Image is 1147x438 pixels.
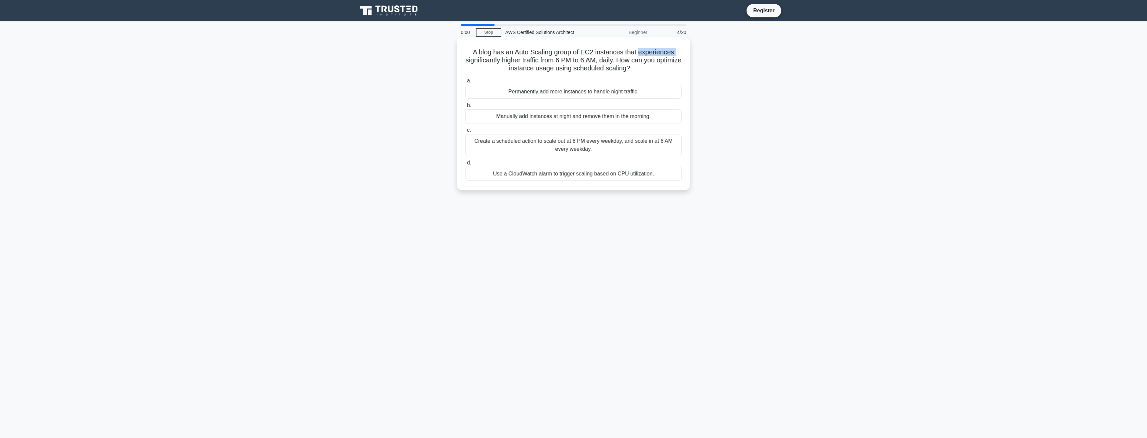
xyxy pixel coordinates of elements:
[651,26,690,39] div: 4/20
[465,109,682,123] div: Manually add instances at night and remove them in the morning.
[467,160,471,165] span: d.
[457,26,476,39] div: 0:00
[465,85,682,99] div: Permanently add more instances to handle night traffic.
[467,127,471,133] span: c.
[749,6,779,15] a: Register
[501,26,593,39] div: AWS Certified Solutions Architect
[467,102,471,108] span: b.
[465,48,682,73] h5: A blog has an Auto Scaling group of EC2 instances that experiences significantly higher traffic f...
[465,167,682,181] div: Use a CloudWatch alarm to trigger scaling based on CPU utilization.
[593,26,651,39] div: Beginner
[465,134,682,156] div: Create a scheduled action to scale out at 6 PM every weekday, and scale in at 6 AM every weekday.
[476,28,501,37] a: Stop
[467,78,471,83] span: a.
